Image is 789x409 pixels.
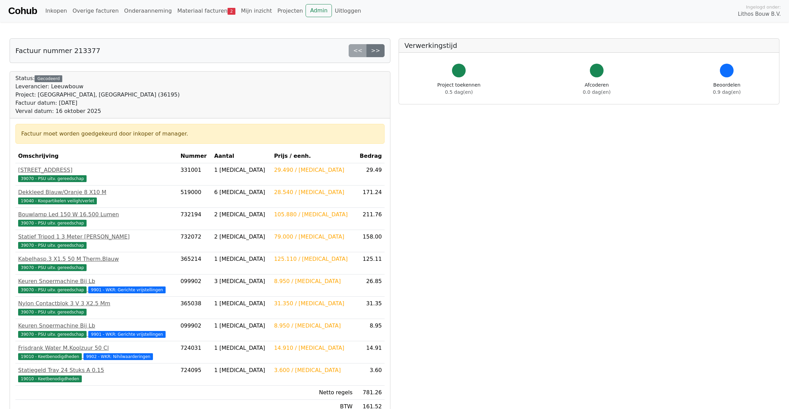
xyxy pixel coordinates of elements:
span: 0.5 dag(en) [445,89,473,95]
span: 0.9 dag(en) [713,89,741,95]
td: 29.49 [355,163,385,186]
td: 125.11 [355,252,385,274]
a: Mijn inzicht [238,4,275,18]
td: 211.76 [355,208,385,230]
span: 39070 - PSU uitv. gereedschap [18,175,87,182]
div: Project toekennen [437,81,480,96]
td: 099902 [178,319,211,341]
div: 1 [MEDICAL_DATA] [214,166,269,174]
div: 8.950 / [MEDICAL_DATA] [274,277,353,285]
div: 79.000 / [MEDICAL_DATA] [274,233,353,241]
span: 39070 - PSU uitv. gereedschap [18,331,87,338]
td: 732194 [178,208,211,230]
a: [STREET_ADDRESS]39070 - PSU uitv. gereedschap [18,166,175,182]
div: Project: [GEOGRAPHIC_DATA], [GEOGRAPHIC_DATA] (36195) [15,91,180,99]
th: Bedrag [355,149,385,163]
span: 19040 - Koopartikelen veiligh/verlet [18,197,97,204]
div: Factuur moet worden goedgekeurd door inkoper of manager. [21,130,379,138]
div: Statief Tripod 1 3 Meter [PERSON_NAME] [18,233,175,241]
div: Gecodeerd [35,75,62,82]
a: Frisdrank Water M.Koolzuur 50 Cl19010 - Keetbenodigdheden 9902 - WKR: Nihilwaarderingen [18,344,175,360]
div: 1 [MEDICAL_DATA] [214,366,269,374]
span: 39070 - PSU uitv. gereedschap [18,309,87,316]
span: 39070 - PSU uitv. gereedschap [18,220,87,227]
div: 3 [MEDICAL_DATA] [214,277,269,285]
th: Prijs / eenh. [271,149,355,163]
a: Statief Tripod 1 3 Meter [PERSON_NAME]39070 - PSU uitv. gereedschap [18,233,175,249]
a: Keuren Snoermachine Bij Lb39070 - PSU uitv. gereedschap 9901 - WKR: Gerichte vrijstellingen [18,322,175,338]
div: Kabelhasp.3 X1.5 50 M Therm.Blauw [18,255,175,263]
td: 31.35 [355,297,385,319]
div: Dekkleed Blauw/Oranje 8 X10 M [18,188,175,196]
a: Projecten [275,4,306,18]
div: 125.110 / [MEDICAL_DATA] [274,255,353,263]
span: 39070 - PSU uitv. gereedschap [18,242,87,249]
div: 1 [MEDICAL_DATA] [214,299,269,308]
div: 1 [MEDICAL_DATA] [214,344,269,352]
h5: Factuur nummer 213377 [15,47,100,55]
div: Frisdrank Water M.Koolzuur 50 Cl [18,344,175,352]
td: Netto regels [271,386,355,400]
a: Bouwlamp Led 150 W 16.500 Lumen39070 - PSU uitv. gereedschap [18,210,175,227]
a: Uitloggen [332,4,364,18]
div: 1 [MEDICAL_DATA] [214,322,269,330]
span: 0.0 dag(en) [583,89,610,95]
td: 724031 [178,341,211,363]
span: 39070 - PSU uitv. gereedschap [18,264,87,271]
span: 39070 - PSU uitv. gereedschap [18,286,87,293]
div: 8.950 / [MEDICAL_DATA] [274,322,353,330]
div: 14.910 / [MEDICAL_DATA] [274,344,353,352]
th: Omschrijving [15,149,178,163]
a: Kabelhasp.3 X1.5 50 M Therm.Blauw39070 - PSU uitv. gereedschap [18,255,175,271]
a: Nylon Contactblok 3 V 3 X2.5 Mm39070 - PSU uitv. gereedschap [18,299,175,316]
div: Verval datum: 16 oktober 2025 [15,107,180,115]
div: Bouwlamp Led 150 W 16.500 Lumen [18,210,175,219]
span: 9901 - WKR: Gerichte vrijstellingen [88,286,166,293]
td: 171.24 [355,186,385,208]
div: 3.600 / [MEDICAL_DATA] [274,366,353,374]
td: 732072 [178,230,211,252]
td: 781.26 [355,386,385,400]
div: 31.350 / [MEDICAL_DATA] [274,299,353,308]
div: 28.540 / [MEDICAL_DATA] [274,188,353,196]
a: Dekkleed Blauw/Oranje 8 X10 M19040 - Koopartikelen veiligh/verlet [18,188,175,205]
div: [STREET_ADDRESS] [18,166,175,174]
span: 9902 - WKR: Nihilwaarderingen [83,353,153,360]
div: Factuur datum: [DATE] [15,99,180,107]
div: Nylon Contactblok 3 V 3 X2.5 Mm [18,299,175,308]
a: Overige facturen [70,4,121,18]
span: 9901 - WKR: Gerichte vrijstellingen [88,331,166,338]
td: 365038 [178,297,211,319]
td: 8.95 [355,319,385,341]
div: Keuren Snoermachine Bij Lb [18,277,175,285]
td: 158.00 [355,230,385,252]
div: Afcoderen [583,81,610,96]
h5: Verwerkingstijd [404,41,774,50]
th: Aantal [211,149,271,163]
a: Cohub [8,3,37,19]
a: Inkopen [42,4,69,18]
a: Materiaal facturen2 [174,4,238,18]
div: Keuren Snoermachine Bij Lb [18,322,175,330]
td: 3.60 [355,363,385,386]
td: 519000 [178,186,211,208]
a: >> [366,44,385,57]
span: Ingelogd onder: [746,4,781,10]
div: 1 [MEDICAL_DATA] [214,255,269,263]
span: 19010 - Keetbenodigdheden [18,353,82,360]
div: 6 [MEDICAL_DATA] [214,188,269,196]
div: Statiegeld Tray 24 Stuks A 0.15 [18,366,175,374]
div: Beoordelen [713,81,741,96]
td: 724095 [178,363,211,386]
td: 365214 [178,252,211,274]
span: 2 [228,8,235,15]
div: Status: [15,74,180,115]
span: Lithos Bouw B.V. [738,10,781,18]
div: 105.880 / [MEDICAL_DATA] [274,210,353,219]
div: 2 [MEDICAL_DATA] [214,233,269,241]
div: 29.490 / [MEDICAL_DATA] [274,166,353,174]
a: Keuren Snoermachine Bij Lb39070 - PSU uitv. gereedschap 9901 - WKR: Gerichte vrijstellingen [18,277,175,294]
div: Leverancier: Leeuwbouw [15,82,180,91]
a: Onderaanneming [121,4,174,18]
a: Admin [306,4,332,17]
